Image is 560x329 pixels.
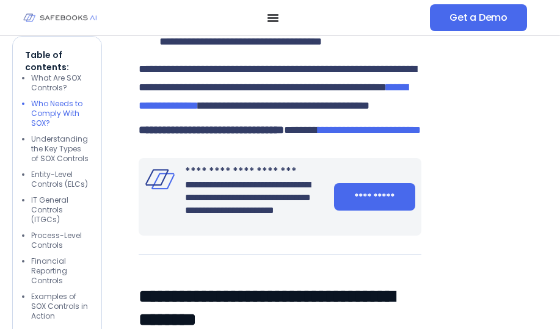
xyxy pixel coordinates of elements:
[31,73,89,93] li: What Are SOX Controls?
[31,292,89,321] li: Examples of SOX Controls in Action
[31,195,89,225] li: IT General Controls (ITGCs)
[25,49,89,73] p: Table of contents:
[449,12,507,24] span: Get a Demo
[430,4,527,31] a: Get a Demo
[116,12,430,24] nav: Menu
[267,12,279,24] button: Menu Toggle
[31,231,89,250] li: Process-Level Controls
[31,99,89,128] li: Who Needs to Comply With SOX?
[31,134,89,164] li: Understanding the Key Types of SOX Controls
[31,256,89,286] li: Financial Reporting Controls
[31,170,89,189] li: Entity-Level Controls (ELCs)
